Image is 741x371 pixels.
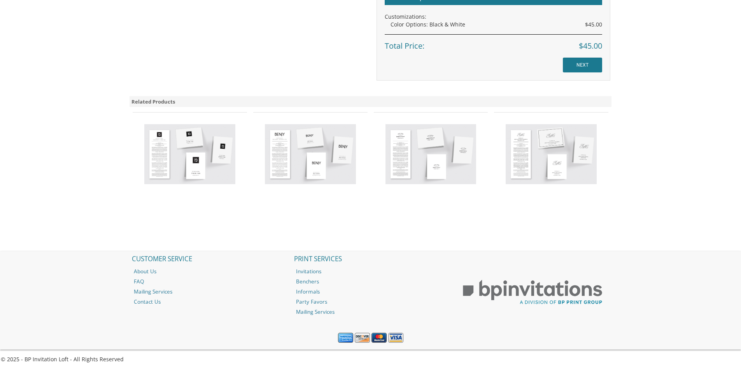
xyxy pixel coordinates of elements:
img: Visa [388,333,403,343]
img: Cardstock Bencher Style 5 [265,124,356,184]
img: MasterCard [371,333,387,343]
a: About Us [128,266,289,276]
a: Mailing Services [128,287,289,297]
a: Contact Us [128,297,289,307]
span: $45.00 [579,40,602,52]
a: Party Favors [290,297,451,307]
div: Related Products [130,96,612,107]
img: Discover [355,333,370,343]
h2: PRINT SERVICES [290,251,451,266]
div: Color Options: Black & White [391,21,602,28]
img: Cardstock Bencher Style 9 [506,124,597,184]
img: Cardstock Bencher Style 8 [385,124,476,184]
span: $45.00 [585,21,602,28]
img: BP Print Group [452,273,613,312]
img: Cardstock Bencher Style 4 [144,124,235,184]
input: NEXT [563,58,602,72]
div: Customizations: [385,13,602,21]
h2: CUSTOMER SERVICE [128,251,289,266]
a: Mailing Services [290,307,451,317]
a: FAQ [128,276,289,287]
div: Total Price: [385,34,602,52]
a: Invitations [290,266,451,276]
a: Benchers [290,276,451,287]
img: American Express [338,333,353,343]
a: Informals [290,287,451,297]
